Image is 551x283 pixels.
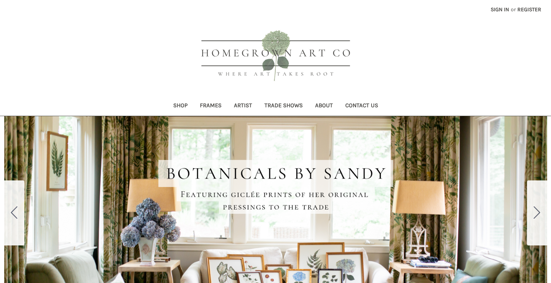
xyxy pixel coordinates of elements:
button: Go to slide 2 [527,180,547,245]
a: Trade Shows [258,97,309,116]
a: Frames [194,97,228,116]
img: HOMEGROWN ART CO [189,22,363,91]
button: Go to slide 5 [4,180,24,245]
a: About [309,97,339,116]
a: Artist [228,97,258,116]
a: Shop [167,97,194,116]
a: Contact Us [339,97,384,116]
span: or [510,5,517,14]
